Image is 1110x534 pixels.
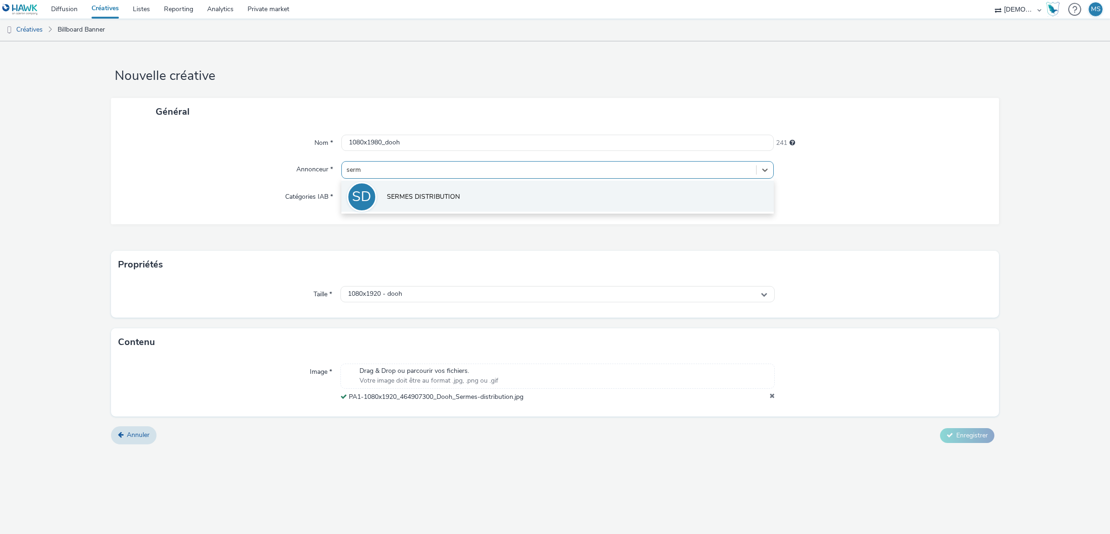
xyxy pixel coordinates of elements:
span: SERMES DISTRIBUTION [387,192,460,202]
span: Enregistrer [956,431,988,440]
span: Général [156,105,189,118]
span: Drag & Drop ou parcourir vos fichiers. [359,366,498,376]
span: Votre image doit être au format .jpg, .png ou .gif [359,376,498,385]
span: Annuler [127,430,150,439]
h1: Nouvelle créative [111,67,999,85]
h3: Propriétés [118,258,163,272]
a: Annuler [111,426,157,444]
span: 241 [776,138,787,148]
div: MS [1091,2,1101,16]
img: Hawk Academy [1046,2,1060,17]
img: undefined Logo [2,4,38,15]
a: Hawk Academy [1046,2,1064,17]
img: dooh [5,26,14,35]
div: 255 caractères maximum [790,138,795,148]
label: Nom * [311,135,337,148]
span: PA1-1080x1920_464907300_Dooh_Sermes-distribution.jpg [349,392,523,401]
span: 1080x1920 - dooh [348,290,402,298]
label: Annonceur * [293,161,337,174]
label: Taille * [310,286,336,299]
h3: Contenu [118,335,155,349]
input: Nom [341,135,774,151]
button: Enregistrer [940,428,994,443]
label: Catégories IAB * [281,189,337,202]
label: Image * [306,364,336,377]
a: Billboard Banner [53,19,110,41]
div: SD [352,184,371,210]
